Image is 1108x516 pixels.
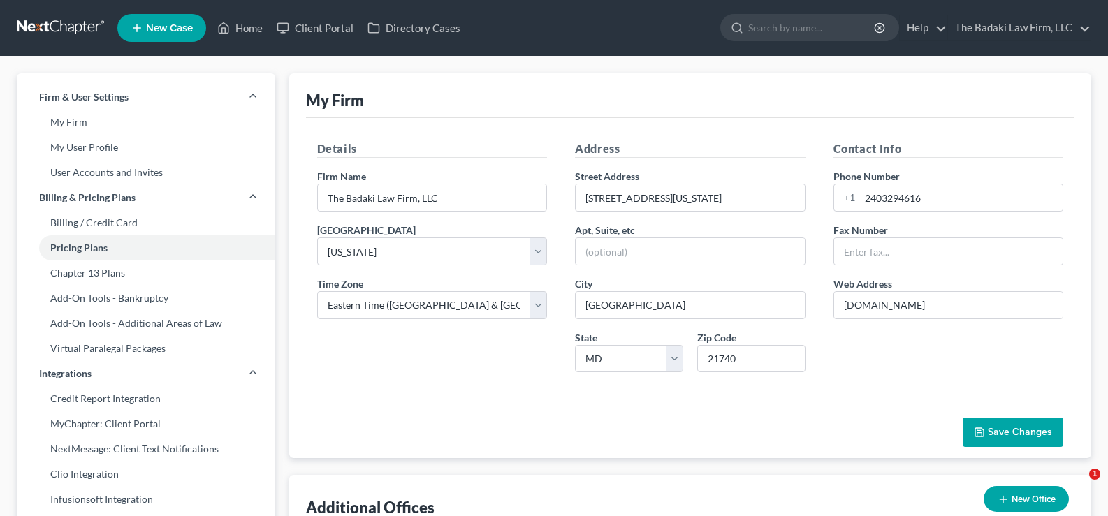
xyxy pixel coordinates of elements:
span: New Case [146,23,193,34]
span: Save Changes [988,426,1052,438]
a: Chapter 13 Plans [17,260,275,286]
span: Firm & User Settings [39,90,129,104]
label: State [575,330,597,345]
h5: Address [575,140,806,158]
a: Client Portal [270,15,360,40]
span: Firm Name [317,170,366,182]
label: Apt, Suite, etc [575,223,635,237]
input: Enter city... [576,292,805,318]
input: Enter web address.... [834,292,1063,318]
a: My Firm [17,110,275,135]
button: Save Changes [963,418,1063,447]
a: Help [900,15,947,40]
a: Home [210,15,270,40]
a: User Accounts and Invites [17,160,275,185]
a: Integrations [17,361,275,386]
label: Time Zone [317,277,363,291]
div: My Firm [306,90,364,110]
a: Firm & User Settings [17,84,275,110]
a: Directory Cases [360,15,467,40]
input: Enter name... [318,184,547,211]
a: Billing & Pricing Plans [17,185,275,210]
div: +1 [834,184,860,211]
input: Enter fax... [834,238,1063,265]
label: Phone Number [833,169,900,184]
iframe: Intercom live chat [1060,469,1094,502]
span: 1 [1089,469,1100,480]
a: Add-On Tools - Bankruptcy [17,286,275,311]
input: Enter phone... [860,184,1063,211]
label: Zip Code [697,330,736,345]
a: MyChapter: Client Portal [17,411,275,436]
label: Web Address [833,277,892,291]
h5: Contact Info [833,140,1064,158]
h5: Details [317,140,548,158]
a: My User Profile [17,135,275,160]
a: Pricing Plans [17,235,275,260]
a: Clio Integration [17,462,275,487]
input: Search by name... [748,15,876,40]
a: Virtual Paralegal Packages [17,336,275,361]
label: Street Address [575,169,639,184]
input: XXXXX [697,345,806,373]
span: Billing & Pricing Plans [39,191,136,205]
a: Billing / Credit Card [17,210,275,235]
a: Infusionsoft Integration [17,487,275,512]
a: Credit Report Integration [17,386,275,411]
label: Fax Number [833,223,888,237]
a: The Badaki Law Firm, LLC [948,15,1091,40]
input: Enter address... [576,184,805,211]
label: City [575,277,592,291]
a: Add-On Tools - Additional Areas of Law [17,311,275,336]
span: Integrations [39,367,92,381]
button: New Office [984,486,1069,512]
a: NextMessage: Client Text Notifications [17,436,275,462]
input: (optional) [576,238,805,265]
label: [GEOGRAPHIC_DATA] [317,223,416,237]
